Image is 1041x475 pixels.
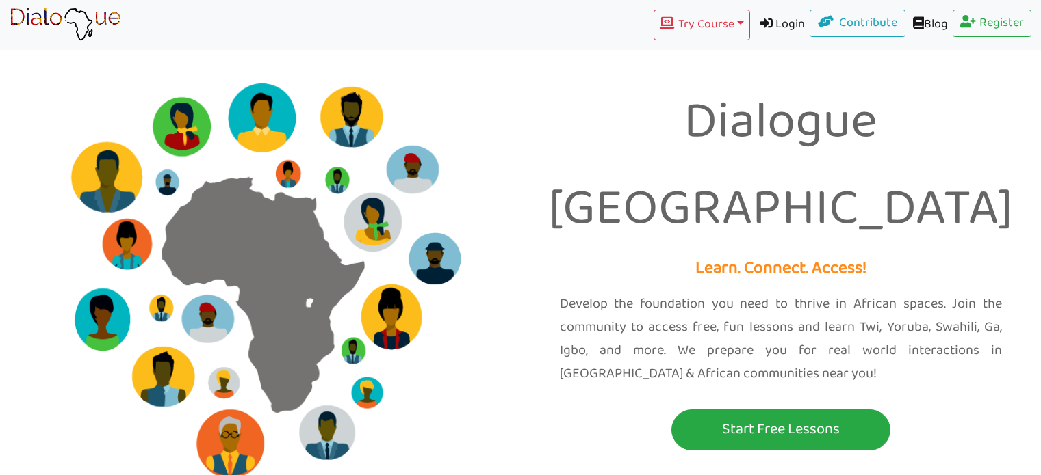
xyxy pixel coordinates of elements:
[560,293,1003,385] p: Develop the foundation you need to thrive in African spaces. Join the community to access free, f...
[953,10,1032,37] a: Register
[905,10,953,40] a: Blog
[750,10,810,40] a: Login
[810,10,905,37] a: Contribute
[10,8,121,42] img: learn African language platform app
[531,80,1031,254] p: Dialogue [GEOGRAPHIC_DATA]
[531,409,1031,450] a: Start Free Lessons
[531,254,1031,284] p: Learn. Connect. Access!
[654,10,749,40] button: Try Course
[675,417,887,442] p: Start Free Lessons
[671,409,890,450] button: Start Free Lessons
